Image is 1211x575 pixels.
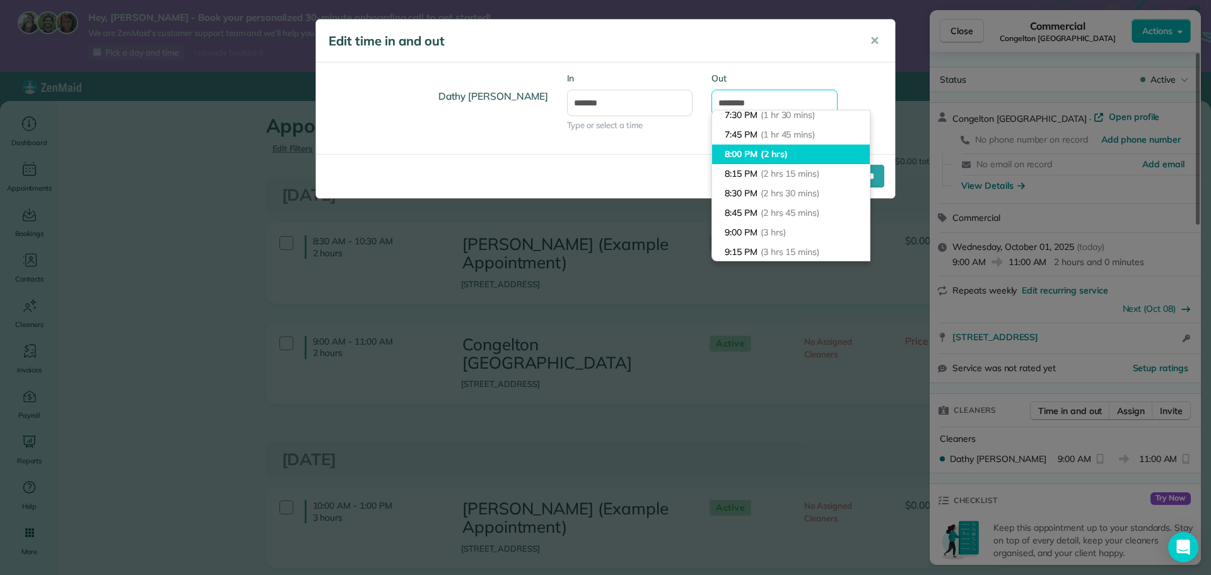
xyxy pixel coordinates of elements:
[712,145,870,164] li: 8:00 PM
[712,184,870,203] li: 8:30 PM
[712,164,870,184] li: 8:15 PM
[761,148,788,160] span: (2 hrs)
[712,125,870,145] li: 7:45 PM
[712,105,870,125] li: 7:30 PM
[761,168,819,179] span: (2 hrs 15 mins)
[712,223,870,242] li: 9:00 PM
[761,227,786,238] span: (3 hrs)
[712,203,870,223] li: 8:45 PM
[761,129,815,140] span: (1 hr 45 mins)
[761,207,819,218] span: (2 hrs 45 mins)
[761,187,819,199] span: (2 hrs 30 mins)
[711,72,838,85] label: Out
[567,72,693,85] label: In
[325,78,548,114] h4: Dathy [PERSON_NAME]
[712,242,870,262] li: 9:15 PM
[761,246,819,258] span: (3 hrs 15 mins)
[567,119,693,132] span: Type or select a time
[761,109,815,121] span: (1 hr 30 mins)
[329,32,852,50] h5: Edit time in and out
[870,33,879,48] span: ✕
[1168,532,1198,562] div: Open Intercom Messenger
